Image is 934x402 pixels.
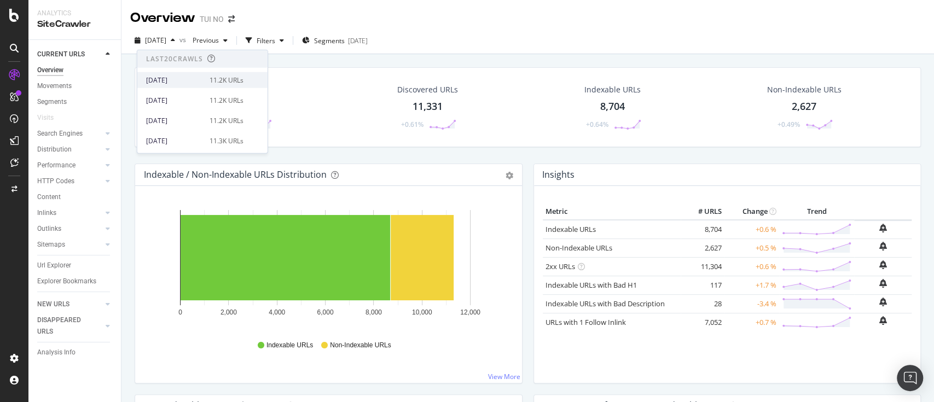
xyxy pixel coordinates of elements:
[37,144,102,155] a: Distribution
[37,49,85,60] div: CURRENT URLS
[546,317,626,327] a: URLs with 1 Follow Inlink
[37,260,113,271] a: Url Explorer
[37,128,83,139] div: Search Engines
[37,207,56,219] div: Inlinks
[37,112,65,124] a: Visits
[145,36,166,45] span: 2025 Sep. 16th
[879,298,887,306] div: bell-plus
[879,316,887,325] div: bell-plus
[767,84,841,95] div: Non-Indexable URLs
[178,308,182,316] text: 0
[144,169,327,180] div: Indexable / Non-Indexable URLs Distribution
[37,49,102,60] a: CURRENT URLS
[269,308,285,316] text: 4,000
[144,203,507,330] svg: A chart.
[37,144,72,155] div: Distribution
[460,308,480,316] text: 12,000
[37,260,71,271] div: Url Explorer
[210,115,243,125] div: 11.2K URLs
[397,84,458,95] div: Discovered URLs
[37,314,92,337] div: DISAPPEARED URLS
[681,313,724,331] td: 7,052
[37,18,112,31] div: SiteCrawler
[37,112,54,124] div: Visits
[330,341,391,350] span: Non-Indexable URLs
[37,239,102,250] a: Sitemaps
[37,347,113,358] a: Analysis Info
[546,280,637,290] a: Indexable URLs with Bad H1
[37,65,113,76] a: Overview
[681,220,724,239] td: 8,704
[366,308,382,316] text: 8,000
[130,32,179,49] button: [DATE]
[586,120,608,129] div: +0.64%
[37,128,102,139] a: Search Engines
[37,9,112,18] div: Analytics
[724,313,779,331] td: +0.7 %
[37,176,74,187] div: HTTP Codes
[200,14,224,25] div: TUI NO
[314,36,345,45] span: Segments
[130,9,195,27] div: Overview
[681,257,724,276] td: 11,304
[778,120,800,129] div: +0.49%
[188,32,232,49] button: Previous
[413,100,443,114] div: 11,331
[37,96,113,108] a: Segments
[37,239,65,250] div: Sitemaps
[879,279,887,288] div: bell-plus
[37,160,76,171] div: Performance
[546,243,612,253] a: Non-Indexable URLs
[266,341,313,350] span: Indexable URLs
[879,224,887,232] div: bell-plus
[146,95,203,105] div: [DATE]
[37,80,72,92] div: Movements
[37,80,113,92] a: Movements
[488,372,520,381] a: View More
[146,136,203,145] div: [DATE]
[37,299,102,310] a: NEW URLS
[724,220,779,239] td: +0.6 %
[37,276,96,287] div: Explorer Bookmarks
[546,299,665,308] a: Indexable URLs with Bad Description
[792,100,816,114] div: 2,627
[37,96,67,108] div: Segments
[412,308,432,316] text: 10,000
[37,347,76,358] div: Analysis Info
[179,35,188,44] span: vs
[210,75,243,85] div: 11.2K URLs
[221,308,237,316] text: 2,000
[897,365,923,391] div: Open Intercom Messenger
[37,223,61,235] div: Outlinks
[146,75,203,85] div: [DATE]
[317,308,333,316] text: 6,000
[506,172,513,179] div: gear
[681,276,724,294] td: 117
[37,223,102,235] a: Outlinks
[681,294,724,313] td: 28
[348,36,368,45] div: [DATE]
[681,238,724,257] td: 2,627
[37,65,63,76] div: Overview
[401,120,424,129] div: +0.61%
[600,100,625,114] div: 8,704
[724,294,779,313] td: -3.4 %
[37,191,113,203] a: Content
[779,203,854,220] th: Trend
[210,136,243,145] div: 11.3K URLs
[37,207,102,219] a: Inlinks
[543,203,681,220] th: Metric
[879,242,887,250] div: bell-plus
[146,54,203,63] div: Last 20 Crawls
[37,314,102,337] a: DISAPPEARED URLS
[257,36,275,45] div: Filters
[298,32,372,49] button: Segments[DATE]
[724,238,779,257] td: +0.5 %
[546,224,596,234] a: Indexable URLs
[37,160,102,171] a: Performance
[228,15,235,23] div: arrow-right-arrow-left
[724,257,779,276] td: +0.6 %
[879,260,887,269] div: bell-plus
[241,32,288,49] button: Filters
